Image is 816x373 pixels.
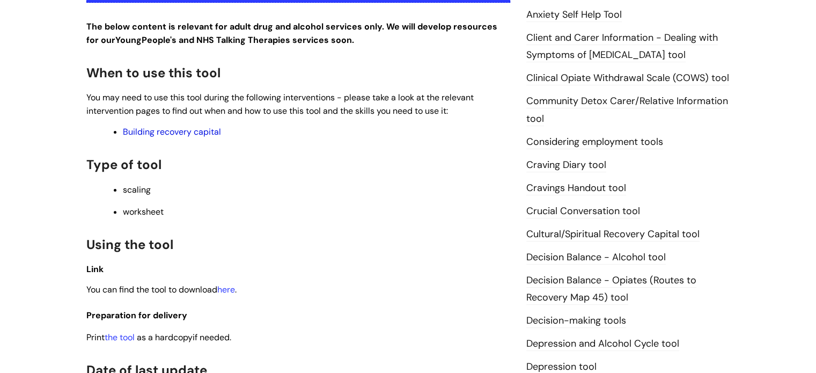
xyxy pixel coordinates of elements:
[137,332,193,343] span: as a hardcopy
[86,284,237,295] span: You can find the tool to download .
[526,8,622,22] a: Anxiety Self Help Tool
[123,184,151,195] span: scaling
[526,71,729,85] a: Clinical Opiate Withdrawal Scale (COWS) tool
[86,64,220,81] span: When to use this tool
[193,332,231,343] span: if needed.
[86,310,187,321] span: Preparation for delivery
[142,34,177,46] strong: People's
[526,314,626,328] a: Decision-making tools
[526,158,606,172] a: Craving Diary tool
[526,251,666,265] a: Decision Balance - Alcohol tool
[217,284,235,295] a: here
[526,274,696,305] a: Decision Balance - Opiates (Routes to Recovery Map 45) tool
[526,135,663,149] a: Considering employment tools
[115,34,179,46] strong: Young
[526,228,700,242] a: Cultural/Spiritual Recovery Capital tool
[86,236,173,253] span: Using the tool
[105,332,135,343] a: the tool
[526,204,640,218] a: Crucial Conversation tool
[526,31,718,62] a: Client and Carer Information - Dealing with Symptoms of [MEDICAL_DATA] tool
[526,94,728,126] a: Community Detox Carer/Relative Information tool
[526,337,679,351] a: Depression and Alcohol Cycle tool
[123,206,164,217] span: worksheet
[86,21,497,46] strong: The below content is relevant for adult drug and alcohol services only. We will develop resources...
[86,264,104,275] span: Link
[86,156,161,173] span: Type of tool
[86,92,474,116] span: You may need to use this tool during the following interventions - please take a look at the rele...
[123,126,221,137] a: Building recovery capital
[526,181,626,195] a: Cravings Handout tool
[86,332,233,343] span: Print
